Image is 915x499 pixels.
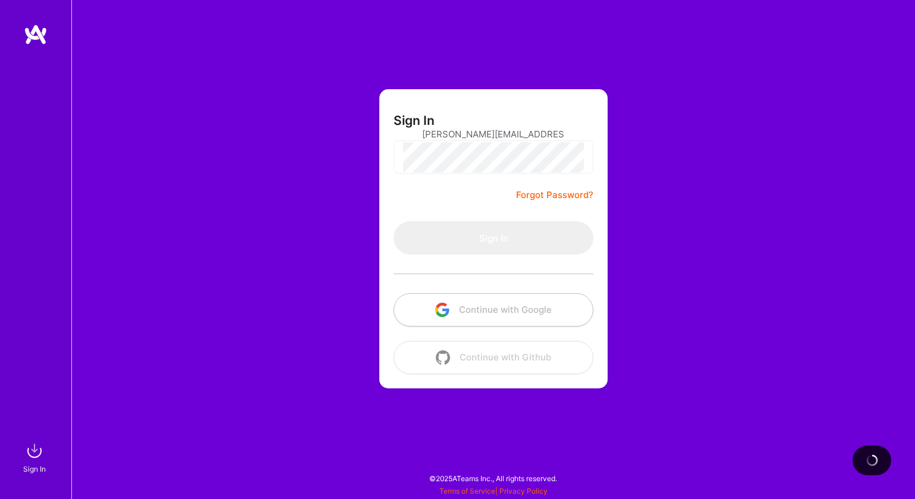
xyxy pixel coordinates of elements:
[394,293,593,327] button: Continue with Google
[23,463,46,475] div: Sign In
[422,119,565,149] input: Email...
[499,487,548,495] a: Privacy Policy
[25,439,46,475] a: sign inSign In
[24,24,48,45] img: logo
[866,454,879,467] img: loading
[439,487,548,495] span: |
[394,113,435,128] h3: Sign In
[23,439,46,463] img: sign in
[439,487,495,495] a: Terms of Service
[394,341,593,374] button: Continue with Github
[435,303,449,317] img: icon
[516,188,593,202] a: Forgot Password?
[436,350,450,365] img: icon
[394,221,593,255] button: Sign In
[71,463,915,493] div: © 2025 ATeams Inc., All rights reserved.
